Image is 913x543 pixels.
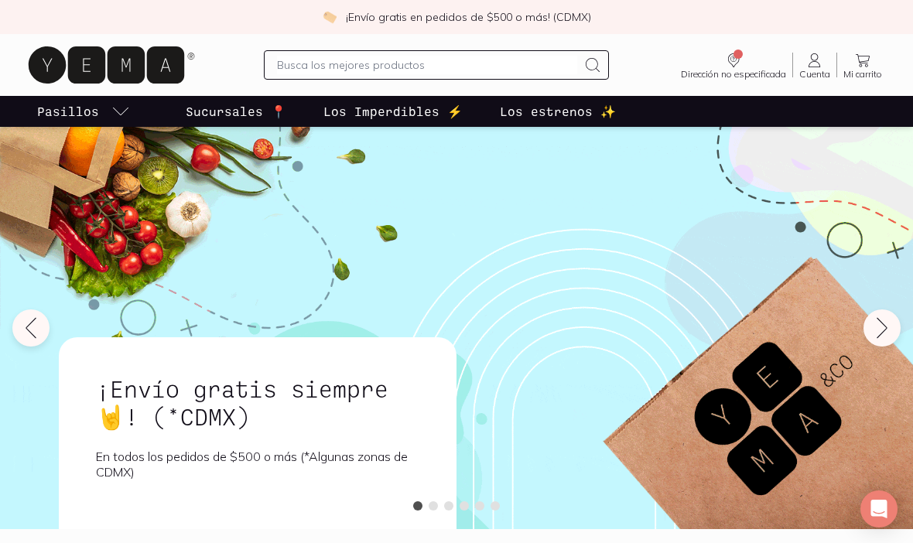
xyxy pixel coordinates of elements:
p: Sucursales 📍 [186,102,286,121]
p: Los estrenos ✨ [500,102,616,121]
a: Dirección no especificada [675,51,792,79]
a: Mi carrito [837,51,888,79]
a: Sucursales 📍 [183,96,289,127]
input: Busca los mejores productos [277,56,577,74]
a: Cuenta [793,51,836,79]
span: Cuenta [799,70,830,79]
a: pasillo-todos-link [34,96,133,127]
a: Los estrenos ✨ [497,96,619,127]
h1: ¡Envío gratis siempre🤘! (*CDMX) [96,374,419,430]
div: Open Intercom Messenger [860,490,898,528]
span: Mi carrito [843,70,882,79]
p: En todos los pedidos de $500 o más (*Algunas zonas de CDMX) [96,449,419,480]
p: ¡Envío gratis en pedidos de $500 o más! (CDMX) [346,9,591,25]
img: check [323,10,337,24]
span: Dirección no especificada [681,70,786,79]
p: Los Imperdibles ⚡️ [323,102,463,121]
p: Pasillos [37,102,99,121]
a: Los Imperdibles ⚡️ [320,96,466,127]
